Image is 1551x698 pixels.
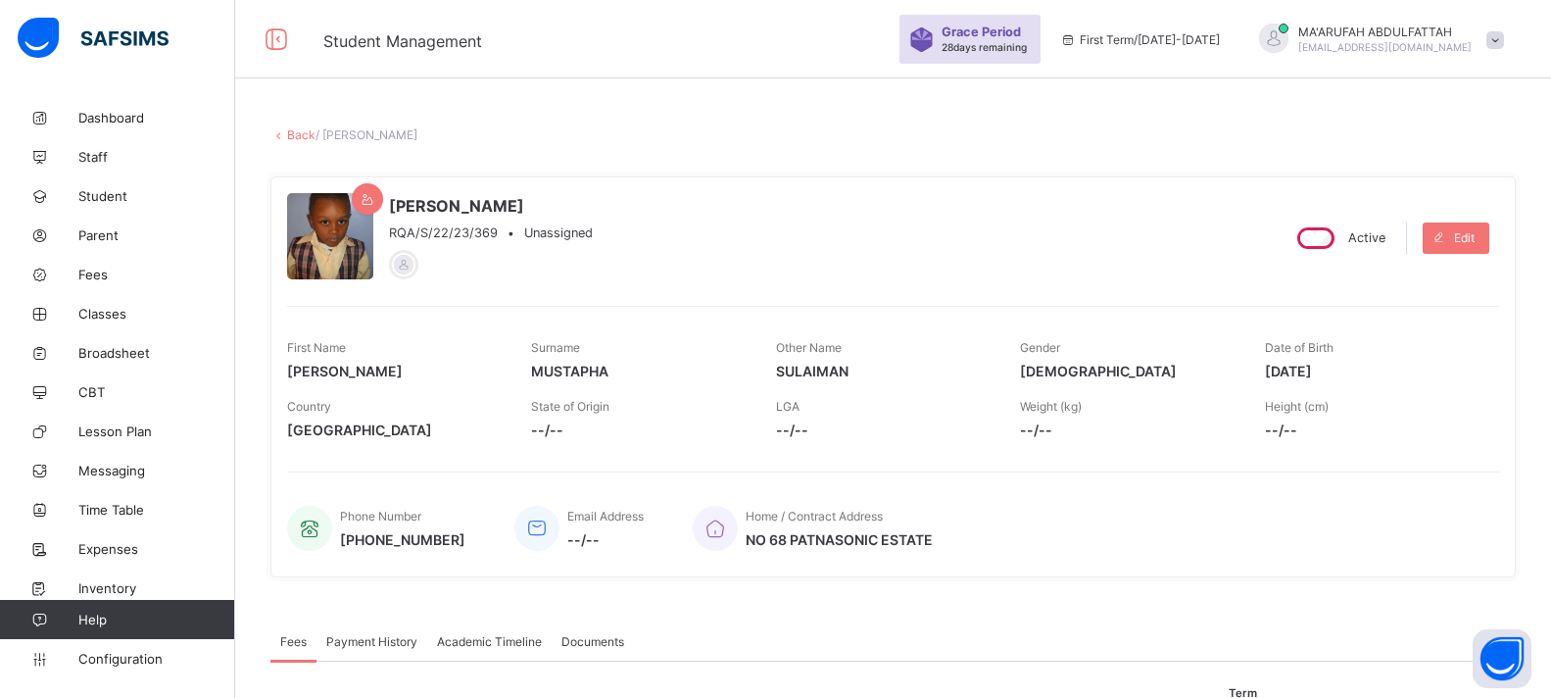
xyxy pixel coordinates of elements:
[909,27,934,52] img: sticker-purple.71386a28dfed39d6af7621340158ba97.svg
[1298,41,1472,53] span: [EMAIL_ADDRESS][DOMAIN_NAME]
[531,422,746,438] span: --/--
[389,196,593,216] span: [PERSON_NAME]
[531,363,746,379] span: MUSTAPHA
[1020,340,1060,355] span: Gender
[280,634,307,649] span: Fees
[78,384,235,400] span: CBT
[1265,399,1329,414] span: Height (cm)
[942,25,1021,39] span: Grace Period
[567,509,644,523] span: Email Address
[18,18,169,59] img: safsims
[531,340,580,355] span: Surname
[776,340,842,355] span: Other Name
[78,110,235,125] span: Dashboard
[746,531,933,548] span: NO 68 PATNASONIC ESTATE
[78,424,235,439] span: Lesson Plan
[1060,32,1220,47] span: session/term information
[776,422,991,438] span: --/--
[340,509,421,523] span: Phone Number
[1265,363,1479,379] span: [DATE]
[323,31,482,51] span: Student Management
[340,531,465,548] span: [PHONE_NUMBER]
[78,463,235,478] span: Messaging
[287,340,346,355] span: First Name
[1473,629,1531,688] button: Open asap
[78,227,235,243] span: Parent
[567,531,644,548] span: --/--
[1265,422,1479,438] span: --/--
[531,399,609,414] span: State of Origin
[389,225,593,240] div: •
[78,267,235,282] span: Fees
[1454,230,1475,245] span: Edit
[78,188,235,204] span: Student
[1298,25,1472,39] span: MA'ARUFAH ABDULFATTAH
[389,225,498,240] span: RQA/S/22/23/369
[1239,24,1514,56] div: MA'ARUFAHABDULFATTAH
[524,225,593,240] span: Unassigned
[78,612,234,627] span: Help
[1020,363,1235,379] span: [DEMOGRAPHIC_DATA]
[287,127,315,142] a: Back
[78,651,234,667] span: Configuration
[287,422,502,438] span: [GEOGRAPHIC_DATA]
[561,634,624,649] span: Documents
[1348,230,1385,245] span: Active
[78,306,235,322] span: Classes
[1265,340,1333,355] span: Date of Birth
[776,399,800,414] span: LGA
[942,41,1027,53] span: 28 days remaining
[287,363,502,379] span: [PERSON_NAME]
[437,634,542,649] span: Academic Timeline
[746,509,883,523] span: Home / Contract Address
[776,363,991,379] span: SULAIMAN
[315,127,417,142] span: / [PERSON_NAME]
[78,541,235,557] span: Expenses
[1020,422,1235,438] span: --/--
[1020,399,1082,414] span: Weight (kg)
[78,580,235,596] span: Inventory
[78,502,235,518] span: Time Table
[326,634,417,649] span: Payment History
[78,345,235,361] span: Broadsheet
[78,149,235,165] span: Staff
[287,399,331,414] span: Country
